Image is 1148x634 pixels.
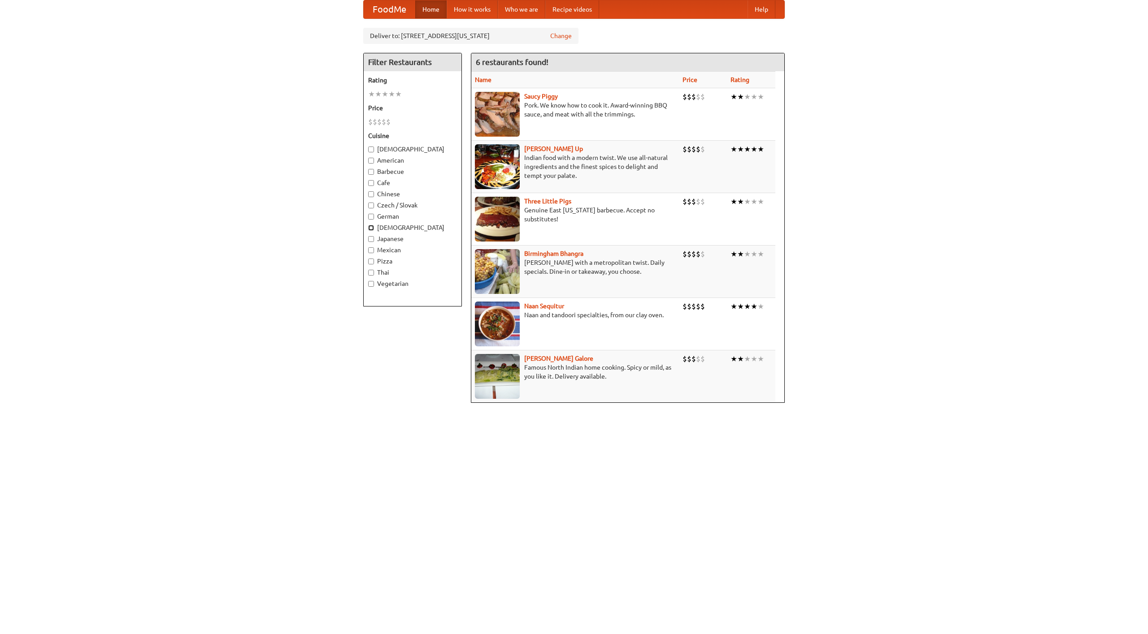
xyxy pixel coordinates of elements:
[368,279,457,288] label: Vegetarian
[373,117,377,127] li: $
[475,206,675,224] p: Genuine East [US_STATE] barbecue. Accept no substitutes!
[368,225,374,231] input: [DEMOGRAPHIC_DATA]
[475,258,675,276] p: [PERSON_NAME] with a metropolitan twist. Daily specials. Dine-in or takeaway, you choose.
[388,89,395,99] li: ★
[731,249,737,259] li: ★
[691,249,696,259] li: $
[744,144,751,154] li: ★
[696,144,700,154] li: $
[368,145,457,154] label: [DEMOGRAPHIC_DATA]
[731,144,737,154] li: ★
[524,302,564,310] a: Naan Sequitur
[683,249,687,259] li: $
[476,58,548,66] ng-pluralize: 6 restaurants found!
[475,101,675,119] p: Pork. We know how to cook it. Award-winning BBQ sauce, and meat with all the trimmings.
[744,249,751,259] li: ★
[368,257,457,266] label: Pizza
[687,354,691,364] li: $
[700,144,705,154] li: $
[475,76,491,83] a: Name
[368,190,457,198] label: Chinese
[700,354,705,364] li: $
[757,354,764,364] li: ★
[737,197,744,207] li: ★
[737,92,744,102] li: ★
[368,223,457,232] label: [DEMOGRAPHIC_DATA]
[683,354,687,364] li: $
[475,197,520,242] img: littlepigs.jpg
[524,250,583,257] a: Birmingham Bhangra
[696,302,700,311] li: $
[382,117,386,127] li: $
[363,28,578,44] div: Deliver to: [STREET_ADDRESS][US_STATE]
[368,147,374,152] input: [DEMOGRAPHIC_DATA]
[368,158,374,164] input: American
[550,31,572,40] a: Change
[744,92,751,102] li: ★
[737,302,744,311] li: ★
[751,354,757,364] li: ★
[751,92,757,102] li: ★
[731,354,737,364] li: ★
[737,249,744,259] li: ★
[368,281,374,287] input: Vegetarian
[368,214,374,220] input: German
[368,117,373,127] li: $
[687,144,691,154] li: $
[475,311,675,319] p: Naan and tandoori specialties, from our clay oven.
[368,131,457,140] h5: Cuisine
[368,212,457,221] label: German
[368,76,457,85] h5: Rating
[368,234,457,243] label: Japanese
[700,197,705,207] li: $
[368,167,457,176] label: Barbecue
[737,354,744,364] li: ★
[375,89,382,99] li: ★
[368,247,374,253] input: Mexican
[748,0,775,18] a: Help
[368,89,375,99] li: ★
[368,259,374,264] input: Pizza
[524,145,583,152] b: [PERSON_NAME] Up
[524,355,593,362] b: [PERSON_NAME] Galore
[696,92,700,102] li: $
[744,302,751,311] li: ★
[691,92,696,102] li: $
[475,363,675,381] p: Famous North Indian home cooking. Spicy or mild, as you like it. Delivery available.
[757,302,764,311] li: ★
[395,89,402,99] li: ★
[687,302,691,311] li: $
[364,53,461,71] h4: Filter Restaurants
[757,92,764,102] li: ★
[447,0,498,18] a: How it works
[368,169,374,175] input: Barbecue
[368,191,374,197] input: Chinese
[691,144,696,154] li: $
[368,236,374,242] input: Japanese
[687,197,691,207] li: $
[731,92,737,102] li: ★
[524,198,571,205] a: Three Little Pigs
[691,197,696,207] li: $
[700,249,705,259] li: $
[751,249,757,259] li: ★
[475,302,520,346] img: naansequitur.jpg
[475,92,520,137] img: saucy.jpg
[475,153,675,180] p: Indian food with a modern twist. We use all-natural ingredients and the finest spices to delight ...
[368,178,457,187] label: Cafe
[498,0,545,18] a: Who we are
[368,268,457,277] label: Thai
[524,93,558,100] b: Saucy Piggy
[475,249,520,294] img: bhangra.jpg
[683,197,687,207] li: $
[368,156,457,165] label: American
[382,89,388,99] li: ★
[744,354,751,364] li: ★
[368,246,457,254] label: Mexican
[737,144,744,154] li: ★
[683,302,687,311] li: $
[368,203,374,208] input: Czech / Slovak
